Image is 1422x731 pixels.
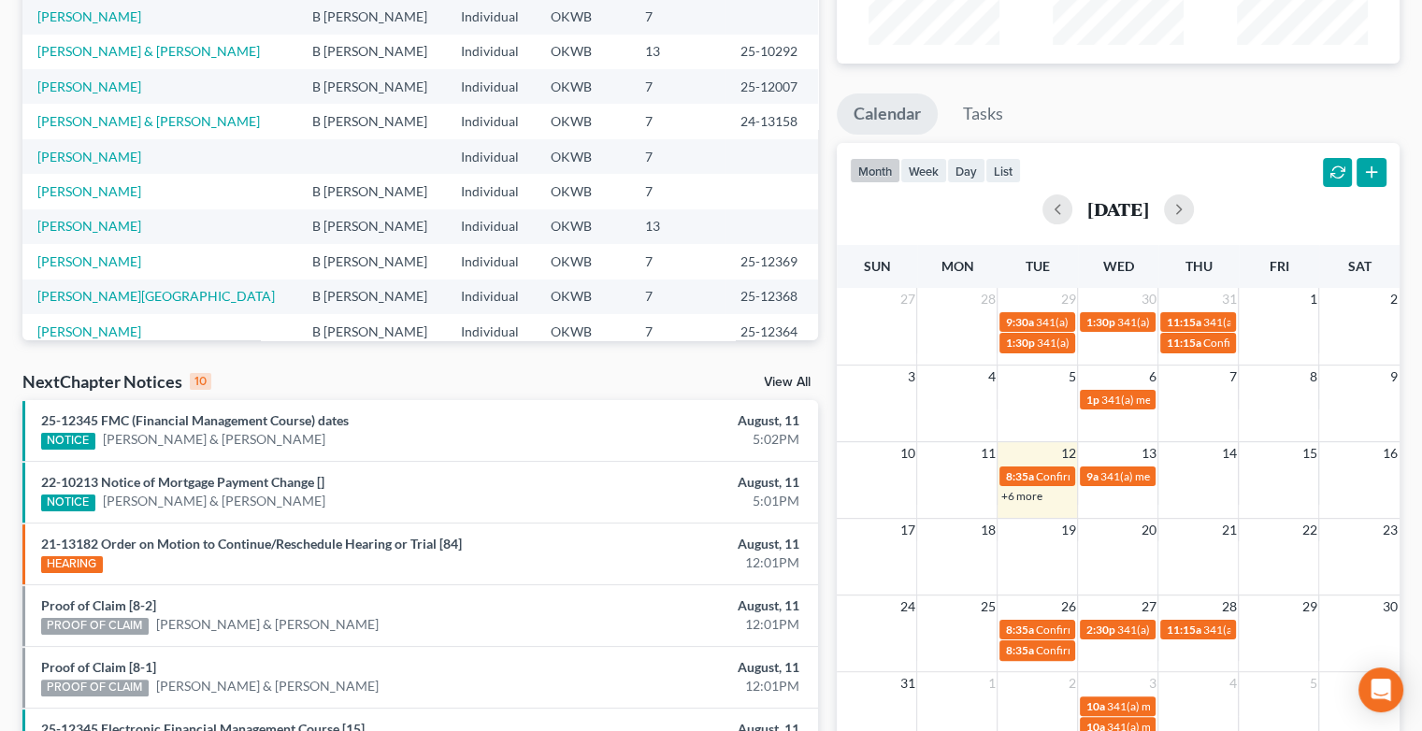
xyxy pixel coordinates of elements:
div: August, 11 [559,535,799,553]
td: 13 [630,209,726,244]
td: 25-12007 [725,69,818,104]
td: 13 [630,35,726,69]
a: [PERSON_NAME] & [PERSON_NAME] [37,43,260,59]
td: 7 [630,174,726,208]
div: PROOF OF CLAIM [41,618,149,635]
td: OKWB [536,279,630,314]
div: HEARING [41,556,103,573]
a: [PERSON_NAME][GEOGRAPHIC_DATA] [37,288,275,304]
td: B [PERSON_NAME] [297,104,446,138]
button: week [900,158,947,183]
a: [PERSON_NAME] [37,8,141,24]
a: [PERSON_NAME] & [PERSON_NAME] [37,113,260,129]
td: Individual [446,139,536,174]
div: August, 11 [559,658,799,677]
div: Open Intercom Messenger [1358,667,1403,712]
span: 14 [1219,442,1238,465]
span: Sun [863,258,890,274]
span: 4 [1227,672,1238,695]
span: 16 [1381,442,1400,465]
td: Individual [446,244,536,279]
span: 341(a) meeting for [PERSON_NAME] [1116,623,1297,637]
td: 25-12364 [725,314,818,349]
span: 2 [1066,672,1077,695]
span: 30 [1381,595,1400,618]
span: 1:30p [1085,315,1114,329]
td: OKWB [536,174,630,208]
span: 341(a) meeting for [PERSON_NAME] [1106,699,1286,713]
span: 6 [1146,365,1157,388]
div: August, 11 [559,473,799,492]
span: 5 [1066,365,1077,388]
div: 5:02PM [559,430,799,449]
span: 28 [978,288,997,310]
span: 24 [898,595,916,618]
div: August, 11 [559,596,799,615]
span: 341(a) meeting for [PERSON_NAME] & [PERSON_NAME] [1035,315,1314,329]
span: 18 [978,519,997,541]
div: NOTICE [41,433,95,450]
span: 27 [898,288,916,310]
div: 12:01PM [559,553,799,572]
span: 21 [1219,519,1238,541]
td: 25-12369 [725,244,818,279]
a: [PERSON_NAME] [37,253,141,269]
td: B [PERSON_NAME] [297,174,446,208]
span: 8:35a [1005,623,1033,637]
span: Confirmation hearing for [PERSON_NAME] [1202,336,1415,350]
span: 8:35a [1005,643,1033,657]
a: [PERSON_NAME] & [PERSON_NAME] [156,677,379,695]
td: OKWB [536,104,630,138]
span: Confirmation hearing for [PERSON_NAME] [1035,469,1247,483]
span: 15 [1300,442,1318,465]
span: 341(a) meeting for [PERSON_NAME] [1116,315,1297,329]
a: [PERSON_NAME] [37,218,141,234]
td: OKWB [536,35,630,69]
a: [PERSON_NAME] [37,183,141,199]
span: Fri [1269,258,1288,274]
td: Individual [446,69,536,104]
span: 3 [905,365,916,388]
span: 19 [1058,519,1077,541]
td: Individual [446,104,536,138]
div: NextChapter Notices [22,370,211,393]
span: 11 [978,442,997,465]
h2: [DATE] [1087,199,1149,219]
span: 10a [1085,699,1104,713]
span: 9a [1085,469,1098,483]
span: Mon [941,258,973,274]
td: Individual [446,174,536,208]
td: Individual [446,35,536,69]
button: list [985,158,1021,183]
td: Individual [446,209,536,244]
a: [PERSON_NAME] [37,149,141,165]
div: PROOF OF CLAIM [41,680,149,696]
td: B [PERSON_NAME] [297,314,446,349]
td: B [PERSON_NAME] [297,209,446,244]
a: [PERSON_NAME] [37,79,141,94]
span: 3 [1146,672,1157,695]
span: 341(a) meeting for [PERSON_NAME] [1202,315,1383,329]
td: 7 [630,104,726,138]
span: 341(a) meeting for [PERSON_NAME] & [PERSON_NAME] [1099,469,1379,483]
a: [PERSON_NAME] [37,323,141,339]
div: August, 11 [559,411,799,430]
span: Confirmation Hearing for [PERSON_NAME] & [PERSON_NAME] [1035,643,1348,657]
span: Wed [1102,258,1133,274]
div: NOTICE [41,494,95,511]
span: 31 [898,672,916,695]
div: 12:01PM [559,615,799,634]
a: Proof of Claim [8-1] [41,659,156,675]
td: 7 [630,314,726,349]
a: [PERSON_NAME] & [PERSON_NAME] [103,492,325,510]
span: 10 [898,442,916,465]
span: 2:30p [1085,623,1114,637]
span: 11:15a [1166,336,1200,350]
span: 341(a) meeting for [PERSON_NAME] [1036,336,1216,350]
span: 1 [1307,288,1318,310]
span: 11:15a [1166,315,1200,329]
span: Tue [1026,258,1050,274]
a: 21-13182 Order on Motion to Continue/Reschedule Hearing or Trial [84] [41,536,462,552]
span: 341(a) meeting for [PERSON_NAME] & [PERSON_NAME] [1100,393,1380,407]
div: 12:01PM [559,677,799,695]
